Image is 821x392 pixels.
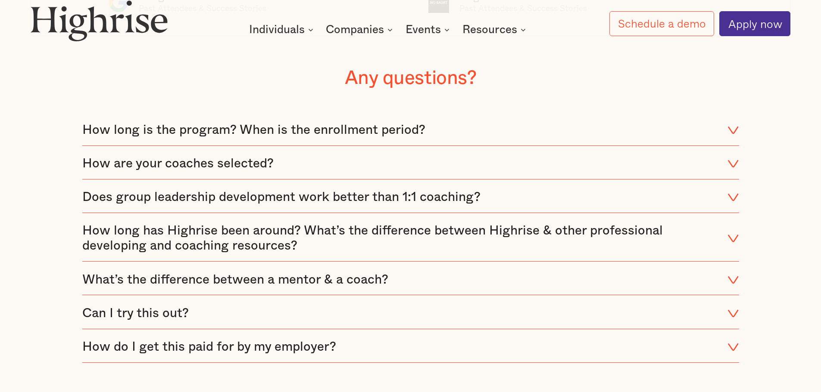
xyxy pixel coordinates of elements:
[82,298,739,329] div: Can I try this out?
[406,25,452,35] div: Events
[82,332,739,362] div: How do I get this paid for by my employer?
[82,272,388,287] div: What’s the difference between a mentor & a coach?
[82,148,739,179] div: How are your coaches selected?
[249,25,305,35] div: Individuals
[462,25,528,35] div: Resources
[462,25,517,35] div: Resources
[82,123,425,138] div: How long is the program? When is the enrollment period?
[326,25,395,35] div: Companies
[326,25,384,35] div: Companies
[82,223,718,253] div: How long has Highrise been around? What’s the difference between Highrise & other professional de...
[82,115,739,145] div: How long is the program? When is the enrollment period?
[82,156,274,171] div: How are your coaches selected?
[406,25,441,35] div: Events
[719,11,790,36] a: Apply now
[82,216,739,261] div: How long has Highrise been around? What’s the difference between Highrise & other professional de...
[345,67,477,90] h1: Any questions?
[82,265,739,295] div: What’s the difference between a mentor & a coach?
[82,340,336,355] div: How do I get this paid for by my employer?
[249,25,316,35] div: Individuals
[82,306,189,321] div: Can I try this out?
[82,190,481,205] div: Does group leadership development work better than 1:1 coaching?
[82,182,739,213] div: Does group leadership development work better than 1:1 coaching?
[609,11,715,36] a: Schedule a demo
